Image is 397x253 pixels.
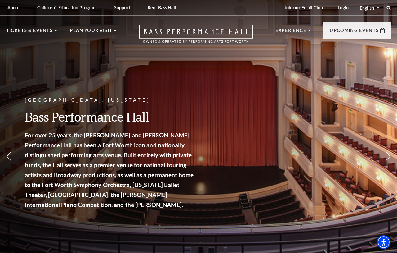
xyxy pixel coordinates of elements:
h3: Bass Performance Hall [25,109,195,125]
p: [GEOGRAPHIC_DATA], [US_STATE] [25,96,195,104]
strong: For over 25 years, the [PERSON_NAME] and [PERSON_NAME] Performance Hall has been a Fort Worth ico... [25,131,194,208]
p: Rent Bass Hall [148,5,176,10]
div: Accessibility Menu [377,235,390,249]
p: Experience [275,27,306,38]
p: Support [114,5,130,10]
p: Plan Your Visit [70,27,112,38]
select: Select: [359,5,381,11]
p: About [7,5,20,10]
p: Tickets & Events [6,27,53,38]
p: Children's Education Program [37,5,97,10]
p: Upcoming Events [330,27,379,38]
